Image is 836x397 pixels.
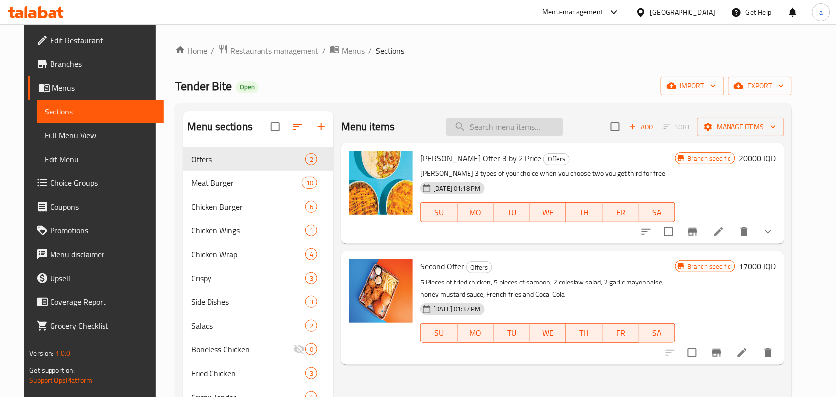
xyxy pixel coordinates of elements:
[305,201,317,213] div: items
[819,7,823,18] span: a
[306,274,317,283] span: 3
[458,323,494,343] button: MO
[28,314,164,338] a: Grocery Checklist
[530,202,566,222] button: WE
[368,45,372,57] li: /
[603,202,639,222] button: FR
[534,326,562,340] span: WE
[681,220,705,244] button: Branch-specific-item
[732,220,756,244] button: delete
[310,115,333,139] button: Add section
[683,154,734,163] span: Branch specific
[420,151,541,166] span: [PERSON_NAME] Offer 3 by 2 Price
[626,119,657,135] span: Add item
[191,225,305,236] span: Chicken Wings
[305,320,317,332] div: items
[286,115,310,139] span: Sort sections
[183,147,333,171] div: Offers2
[420,323,457,343] button: SU
[50,177,156,189] span: Choice Groups
[50,225,156,236] span: Promotions
[306,369,317,378] span: 3
[191,367,305,379] span: Fried Chicken
[467,262,492,273] span: Offers
[305,343,317,355] div: items
[50,296,156,308] span: Coverage Report
[28,52,164,76] a: Branches
[50,58,156,70] span: Branches
[183,361,333,385] div: Fried Chicken3
[50,201,156,213] span: Coupons
[45,153,156,165] span: Edit Menu
[543,6,604,18] div: Menu-management
[52,82,156,94] span: Menus
[534,205,562,220] span: WE
[187,119,253,134] h2: Menu sections
[45,129,156,141] span: Full Menu View
[305,248,317,260] div: items
[191,177,302,189] span: Meat Burger
[306,250,317,259] span: 4
[341,119,395,134] h2: Menu items
[566,323,602,343] button: TH
[739,151,776,165] h6: 20000 IQD
[191,201,305,213] div: Chicken Burger
[183,242,333,266] div: Chicken Wrap4
[498,326,526,340] span: TU
[50,320,156,332] span: Grocery Checklist
[626,119,657,135] button: Add
[191,153,305,165] span: Offers
[349,259,413,323] img: Second Offer
[728,77,792,95] button: export
[756,341,780,365] button: delete
[462,205,490,220] span: MO
[191,296,305,308] span: Side Dishes
[183,338,333,361] div: Boneless Chicken0
[29,374,92,387] a: Support.OpsPlatform
[37,123,164,147] a: Full Menu View
[191,343,293,355] span: Boneless Chicken
[658,222,679,242] span: Select to update
[191,320,305,332] div: Salads
[306,297,317,307] span: 3
[349,151,413,215] img: Rizo Offer 3 by 2 Price
[607,205,635,220] span: FR
[183,195,333,219] div: Chicken Burger6
[305,367,317,379] div: items
[739,259,776,273] h6: 17000 IQD
[650,7,716,18] div: [GEOGRAPHIC_DATA]
[191,272,305,284] span: Crispy
[544,153,569,165] span: Offers
[420,276,675,301] p: 5 Pieces of fried chicken, 5 pieces of samoon, 2 coleslaw salad, 2 garlic mayonnaise, honey musta...
[28,171,164,195] a: Choice Groups
[305,225,317,236] div: items
[265,116,286,137] span: Select all sections
[697,118,784,136] button: Manage items
[322,45,326,57] li: /
[306,226,317,235] span: 1
[682,342,703,363] span: Select to update
[55,347,71,360] span: 1.0.0
[50,248,156,260] span: Menu disclaimer
[429,304,484,314] span: [DATE] 01:37 PM
[306,202,317,212] span: 6
[29,347,53,360] span: Version:
[191,248,305,260] span: Chicken Wrap
[639,323,675,343] button: SA
[230,45,318,57] span: Restaurants management
[425,326,453,340] span: SU
[50,272,156,284] span: Upsell
[218,44,318,57] a: Restaurants management
[28,290,164,314] a: Coverage Report
[628,121,655,133] span: Add
[306,345,317,354] span: 0
[683,262,734,271] span: Branch specific
[446,118,563,136] input: search
[530,323,566,343] button: WE
[302,178,317,188] span: 10
[175,44,792,57] nav: breadcrumb
[494,323,530,343] button: TU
